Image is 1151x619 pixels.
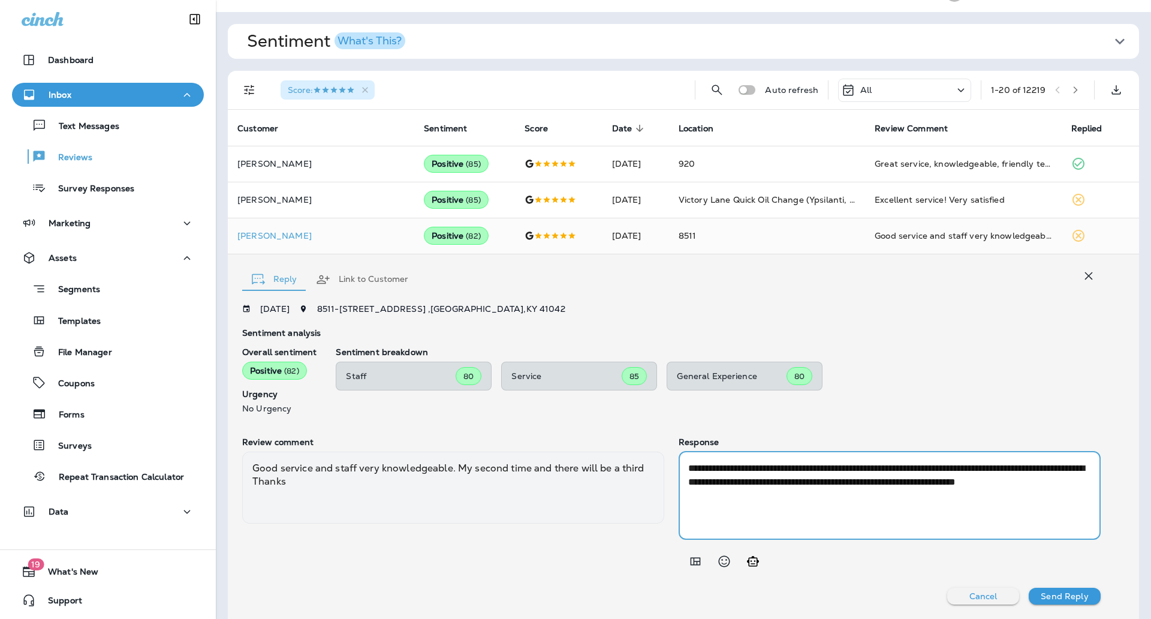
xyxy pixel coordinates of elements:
[12,500,204,524] button: Data
[317,304,565,314] span: 8511 - [STREET_ADDRESS] , [GEOGRAPHIC_DATA] , KY 41042
[237,231,405,241] div: Click to view Customer Drawer
[242,258,306,301] button: Reply
[47,472,184,483] p: Repeat Transaction Calculator
[281,80,375,100] div: Score:5 Stars
[178,7,212,31] button: Collapse Sidebar
[47,410,85,421] p: Forms
[1029,588,1101,605] button: Send Reply
[12,370,204,395] button: Coupons
[237,123,294,134] span: Customer
[49,507,69,516] p: Data
[36,567,98,581] span: What's New
[237,78,261,102] button: Filters
[679,124,713,134] span: Location
[46,184,134,195] p: Survey Responses
[466,195,481,205] span: ( 85 )
[1071,123,1118,134] span: Replied
[306,258,418,301] button: Link to Customer
[424,227,489,245] div: Positive
[47,121,119,133] p: Text Messages
[12,339,204,364] button: File Manager
[511,371,622,381] p: Service
[679,123,729,134] span: Location
[602,146,669,182] td: [DATE]
[46,347,112,359] p: File Manager
[12,588,204,612] button: Support
[12,401,204,426] button: Forms
[12,83,204,107] button: Inbox
[46,284,100,296] p: Segments
[765,85,818,95] p: Auto refresh
[12,276,204,302] button: Segments
[36,596,82,610] span: Support
[1104,78,1128,102] button: Export as CSV
[49,218,91,228] p: Marketing
[336,347,1101,357] p: Sentiment breakdown
[875,194,1051,206] div: Excellent service! Very satisfied
[46,152,92,164] p: Reviews
[12,48,204,72] button: Dashboard
[466,159,481,169] span: ( 85 )
[424,191,489,209] div: Positive
[677,371,787,381] p: General Experience
[860,85,872,95] p: All
[48,55,94,65] p: Dashboard
[237,159,405,169] p: [PERSON_NAME]
[242,362,307,380] div: Positive
[969,591,998,601] p: Cancel
[237,195,405,205] p: [PERSON_NAME]
[12,560,204,584] button: 19What's New
[12,308,204,333] button: Templates
[679,437,1101,447] p: Response
[875,230,1051,242] div: Good service and staff very knowledgeable. My second time and there will be a third Thanks
[242,437,664,447] p: Review comment
[679,194,927,205] span: Victory Lane Quick Oil Change (Ypsilanti, [PERSON_NAME])
[463,371,474,381] span: 80
[794,371,805,381] span: 80
[12,211,204,235] button: Marketing
[288,85,355,95] span: Score :
[875,158,1051,170] div: Great service, knowledgeable, friendly team!
[875,124,948,134] span: Review Comment
[49,90,71,100] p: Inbox
[46,441,92,452] p: Surveys
[12,113,204,138] button: Text Messages
[424,155,489,173] div: Positive
[242,328,1101,338] p: Sentiment analysis
[12,144,204,169] button: Reviews
[237,231,405,241] p: [PERSON_NAME]
[466,231,481,241] span: ( 82 )
[28,558,44,570] span: 19
[346,371,456,381] p: Staff
[12,175,204,200] button: Survey Responses
[12,464,204,489] button: Repeat Transaction Calculator
[242,404,317,413] p: No Urgency
[705,78,729,102] button: Search Reviews
[602,218,669,254] td: [DATE]
[1041,591,1088,601] p: Send Reply
[237,24,1149,59] button: SentimentWhat's This?
[46,316,101,327] p: Templates
[284,366,299,376] span: ( 82 )
[12,246,204,270] button: Assets
[612,124,632,134] span: Date
[260,304,290,314] p: [DATE]
[525,124,548,134] span: Score
[683,549,707,573] button: Add in a premade template
[947,588,1019,605] button: Cancel
[46,378,95,390] p: Coupons
[602,182,669,218] td: [DATE]
[875,123,963,134] span: Review Comment
[338,35,402,46] div: What's This?
[712,549,736,573] button: Select an emoji
[679,158,695,169] span: 920
[424,124,467,134] span: Sentiment
[242,347,317,357] p: Overall sentiment
[1071,124,1102,134] span: Replied
[237,124,278,134] span: Customer
[242,452,664,524] div: Good service and staff very knowledgeable. My second time and there will be a third Thanks
[335,32,405,49] button: What's This?
[247,31,405,52] h1: Sentiment
[991,85,1045,95] div: 1 - 20 of 12219
[424,123,483,134] span: Sentiment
